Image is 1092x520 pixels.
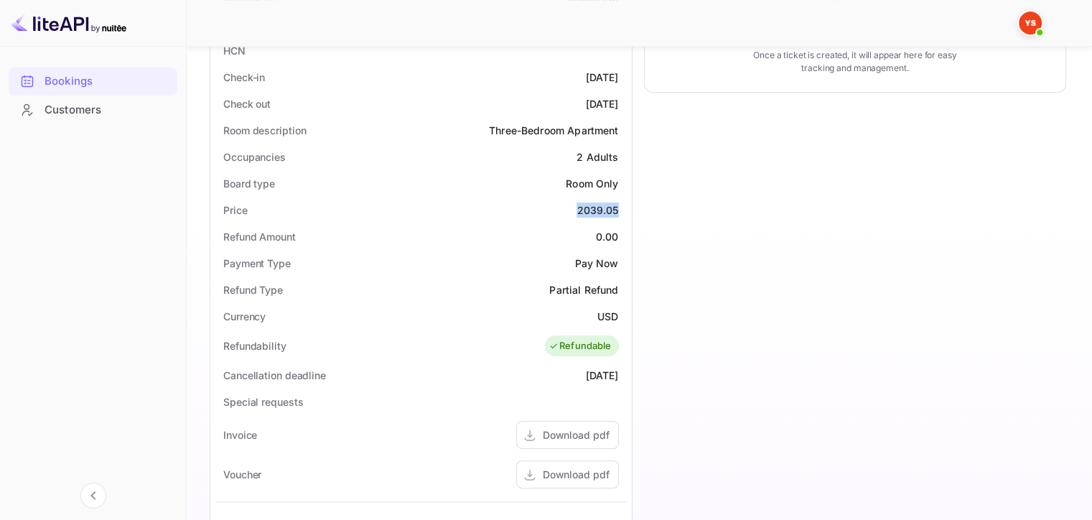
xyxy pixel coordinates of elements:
[223,427,257,442] div: Invoice
[223,394,303,409] div: Special requests
[45,73,170,90] div: Bookings
[223,70,265,85] div: Check-in
[577,203,618,218] div: 2039.05
[1019,11,1042,34] img: Yandex Support
[223,338,286,353] div: Refundability
[223,203,248,218] div: Price
[223,43,246,58] div: HCN
[223,282,283,297] div: Refund Type
[223,96,271,111] div: Check out
[9,96,177,124] div: Customers
[223,229,296,244] div: Refund Amount
[574,256,618,271] div: Pay Now
[489,123,618,138] div: Three-Bedroom Apartment
[566,176,618,191] div: Room Only
[9,96,177,123] a: Customers
[543,467,610,482] div: Download pdf
[549,282,618,297] div: Partial Refund
[223,368,326,383] div: Cancellation deadline
[543,427,610,442] div: Download pdf
[742,49,968,75] p: Once a ticket is created, it will appear here for easy tracking and management.
[223,467,261,482] div: Voucher
[9,68,177,94] a: Bookings
[223,256,291,271] div: Payment Type
[596,229,619,244] div: 0.00
[223,309,266,324] div: Currency
[586,70,619,85] div: [DATE]
[223,176,275,191] div: Board type
[549,339,612,353] div: Refundable
[45,102,170,119] div: Customers
[597,309,618,324] div: USD
[9,68,177,96] div: Bookings
[577,149,618,164] div: 2 Adults
[11,11,126,34] img: LiteAPI logo
[80,483,106,509] button: Collapse navigation
[586,368,619,383] div: [DATE]
[586,96,619,111] div: [DATE]
[223,123,306,138] div: Room description
[223,149,286,164] div: Occupancies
